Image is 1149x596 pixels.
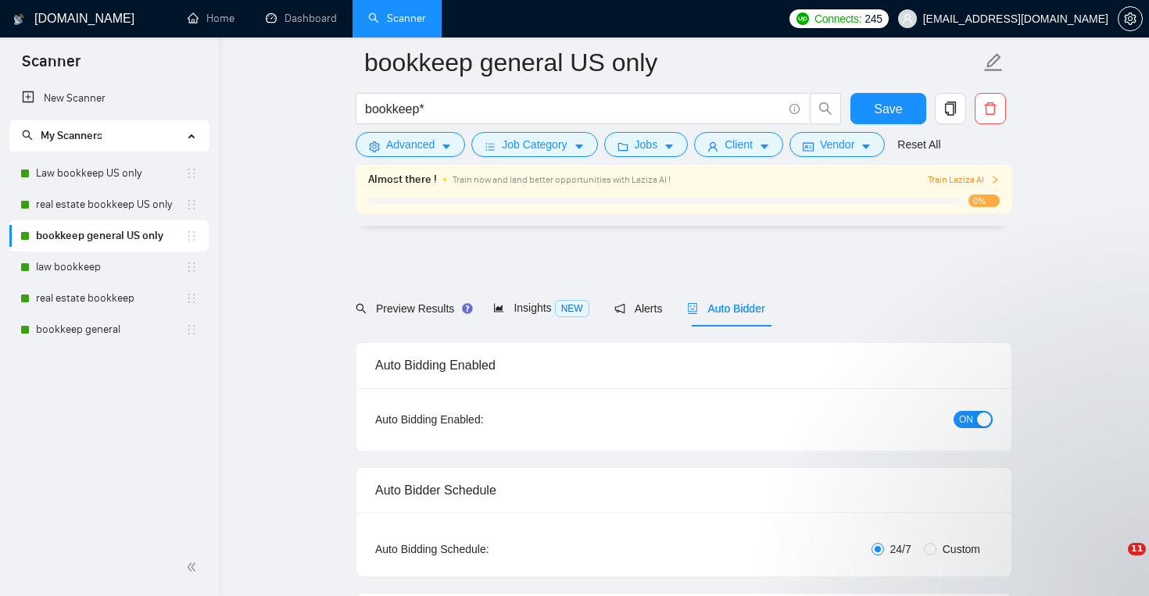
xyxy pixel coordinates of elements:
li: New Scanner [9,83,209,114]
a: bookkeep general US only [36,220,185,252]
span: copy [936,102,965,116]
span: ON [959,411,973,428]
span: holder [185,323,198,336]
span: 245 [864,10,882,27]
span: NEW [555,300,589,317]
span: user [707,141,718,152]
span: caret-down [664,141,675,152]
a: homeHome [188,12,234,25]
input: Search Freelance Jobs... [365,99,782,119]
span: Train now and land better opportunities with Laziza AI ! [453,174,671,185]
a: bookkeep general [36,314,185,345]
div: Auto Bidding Schedule: [375,541,581,558]
img: logo [13,7,24,32]
a: real estate bookkeep US only [36,189,185,220]
span: search [22,130,33,141]
span: bars [485,141,496,152]
button: delete [975,93,1006,124]
span: edit [983,52,1004,73]
div: Tooltip anchor [460,302,474,316]
span: Insights [493,302,589,314]
span: robot [687,303,698,314]
input: Scanner name... [364,43,980,82]
span: Auto Bidder [687,302,764,315]
span: search [356,303,367,314]
span: folder [617,141,628,152]
span: user [902,13,913,24]
span: Connects: [814,10,861,27]
span: search [811,102,840,116]
span: My Scanners [41,129,102,142]
span: delete [975,102,1005,116]
a: New Scanner [22,83,196,114]
span: Almost there ! [368,171,437,188]
a: dashboardDashboard [266,12,337,25]
span: Scanner [9,50,93,83]
span: holder [185,167,198,180]
span: caret-down [861,141,872,152]
li: bookkeep general US only [9,220,209,252]
a: Law bookkeep US only [36,158,185,189]
button: Save [850,93,926,124]
div: Auto Bidder Schedule [375,468,993,512]
iframe: Intercom live chat [1096,543,1133,580]
a: setting [1118,12,1143,25]
span: Preview Results [356,302,468,315]
button: setting [1118,6,1143,31]
a: searchScanner [368,12,426,25]
button: userClientcaret-down [694,132,783,157]
button: copy [935,93,966,124]
span: holder [185,292,198,305]
img: upwork-logo.png [796,12,809,25]
div: Auto Bidding Enabled [375,343,993,387]
span: My Scanners [22,129,102,142]
li: real estate bookkeep US only [9,189,209,220]
button: barsJob Categorycaret-down [471,132,597,157]
span: Jobs [635,136,658,153]
span: 11 [1128,543,1146,555]
span: setting [1119,12,1142,25]
button: folderJobscaret-down [604,132,689,157]
span: area-chart [493,302,504,313]
button: settingAdvancedcaret-down [356,132,465,157]
span: caret-down [574,141,585,152]
span: right [990,175,1000,184]
span: Save [874,99,902,119]
li: bookkeep general [9,314,209,345]
span: holder [185,198,198,211]
span: Advanced [386,136,435,153]
span: double-left [186,559,202,575]
span: Job Category [502,136,567,153]
span: Alerts [614,302,663,315]
span: Vendor [820,136,854,153]
span: setting [369,141,380,152]
span: holder [185,261,198,273]
span: info-circle [789,104,800,114]
button: search [810,93,841,124]
span: notification [614,303,625,314]
span: 0% [968,195,1000,207]
li: Law bookkeep US only [9,158,209,189]
div: Auto Bidding Enabled: [375,411,581,428]
button: idcardVendorcaret-down [789,132,885,157]
span: caret-down [759,141,770,152]
span: caret-down [441,141,452,152]
button: Train Laziza AI [928,173,1000,187]
li: real estate bookkeep [9,283,209,314]
span: holder [185,230,198,242]
a: Reset All [897,136,940,153]
span: Client [725,136,753,153]
span: idcard [803,141,814,152]
a: law bookkeep [36,252,185,283]
li: law bookkeep [9,252,209,283]
a: real estate bookkeep [36,283,185,314]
